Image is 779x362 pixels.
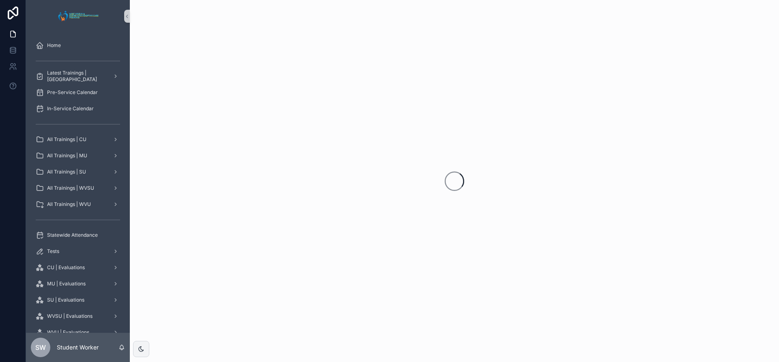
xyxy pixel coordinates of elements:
span: SU | Evaluations [47,297,84,303]
a: Tests [31,244,125,259]
span: WVSU | Evaluations [47,313,93,319]
p: Student Worker [57,343,99,351]
a: Pre-Service Calendar [31,85,125,100]
img: App logo [56,10,100,23]
a: In-Service Calendar [31,101,125,116]
span: Statewide Attendance [47,232,98,238]
span: All Trainings | CU [47,136,86,143]
span: Tests [47,248,59,255]
a: WVSU | Evaluations [31,309,125,323]
span: In-Service Calendar [47,105,94,112]
span: All Trainings | WVSU [47,185,94,191]
span: All Trainings | SU [47,169,86,175]
div: scrollable content [26,32,130,333]
a: All Trainings | WVU [31,197,125,212]
a: All Trainings | SU [31,165,125,179]
a: All Trainings | WVSU [31,181,125,195]
span: WVU | Evaluations [47,329,89,336]
span: All Trainings | MU [47,152,87,159]
span: Latest Trainings | [GEOGRAPHIC_DATA] [47,70,106,83]
a: Latest Trainings | [GEOGRAPHIC_DATA] [31,69,125,84]
a: All Trainings | CU [31,132,125,147]
a: Statewide Attendance [31,228,125,242]
span: SW [35,343,46,352]
span: CU | Evaluations [47,264,85,271]
span: Home [47,42,61,49]
span: Pre-Service Calendar [47,89,98,96]
a: WVU | Evaluations [31,325,125,340]
span: MU | Evaluations [47,281,86,287]
a: CU | Evaluations [31,260,125,275]
a: Home [31,38,125,53]
a: SU | Evaluations [31,293,125,307]
a: All Trainings | MU [31,148,125,163]
span: All Trainings | WVU [47,201,91,208]
a: MU | Evaluations [31,276,125,291]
